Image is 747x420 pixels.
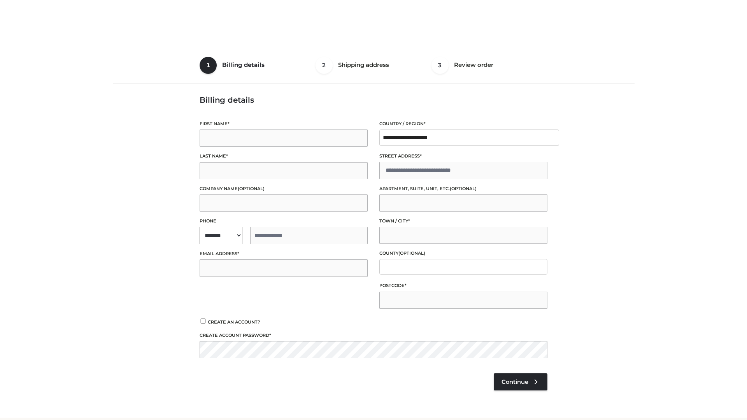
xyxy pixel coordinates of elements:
span: (optional) [450,186,477,191]
input: Create an account? [200,318,207,324]
label: Country / Region [379,120,547,128]
label: Apartment, suite, unit, etc. [379,185,547,192]
label: Company name [200,185,368,192]
label: Email address [200,250,368,257]
label: Phone [200,217,368,225]
span: 1 [200,57,217,74]
span: 2 [316,57,333,74]
span: Billing details [222,61,265,68]
a: Continue [494,373,547,390]
label: County [379,250,547,257]
span: 3 [431,57,449,74]
span: (optional) [238,186,265,191]
span: Continue [502,378,528,385]
h3: Billing details [200,95,547,105]
label: Postcode [379,282,547,289]
span: (optional) [398,250,425,256]
label: First name [200,120,368,128]
label: Last name [200,152,368,160]
label: Street address [379,152,547,160]
label: Create account password [200,332,547,339]
span: Shipping address [338,61,389,68]
label: Town / City [379,217,547,225]
span: Review order [454,61,493,68]
span: Create an account? [208,319,260,325]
